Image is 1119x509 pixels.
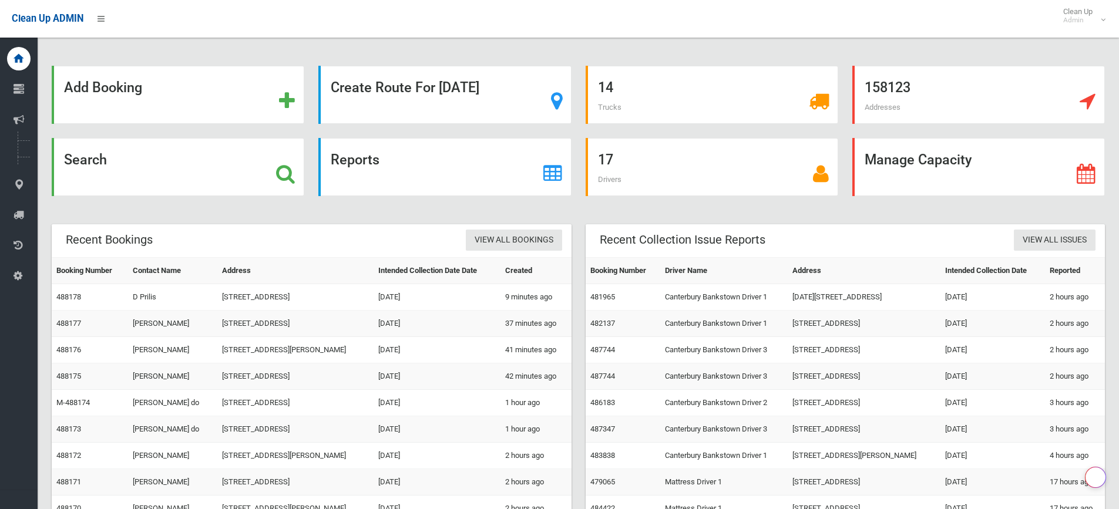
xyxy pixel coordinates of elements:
[374,258,500,284] th: Intended Collection Date Date
[1014,230,1096,251] a: View All Issues
[374,363,500,390] td: [DATE]
[128,416,217,443] td: [PERSON_NAME] do
[217,390,374,416] td: [STREET_ADDRESS]
[590,345,615,354] a: 487744
[1045,284,1105,311] td: 2 hours ago
[56,319,81,328] a: 488177
[64,79,142,96] strong: Add Booking
[586,66,838,124] a: 14 Trucks
[590,451,615,460] a: 483838
[500,469,572,495] td: 2 hours ago
[500,258,572,284] th: Created
[590,477,615,486] a: 479065
[128,337,217,363] td: [PERSON_NAME]
[940,311,1045,337] td: [DATE]
[374,284,500,311] td: [DATE]
[56,372,81,380] a: 488175
[660,443,788,469] td: Canterbury Bankstown Driver 1
[590,292,615,301] a: 481965
[374,390,500,416] td: [DATE]
[56,292,81,301] a: 488178
[865,151,972,168] strong: Manage Capacity
[660,258,788,284] th: Driver Name
[128,390,217,416] td: [PERSON_NAME] do
[374,443,500,469] td: [DATE]
[660,337,788,363] td: Canterbury Bankstown Driver 3
[52,66,304,124] a: Add Booking
[128,363,217,390] td: [PERSON_NAME]
[1057,7,1104,25] span: Clean Up
[331,79,479,96] strong: Create Route For [DATE]
[788,311,940,337] td: [STREET_ADDRESS]
[590,398,615,407] a: 486183
[318,66,571,124] a: Create Route For [DATE]
[56,424,81,433] a: 488173
[52,228,167,251] header: Recent Bookings
[128,258,217,284] th: Contact Name
[374,416,500,443] td: [DATE]
[500,390,572,416] td: 1 hour ago
[852,138,1105,196] a: Manage Capacity
[1045,469,1105,495] td: 17 hours ago
[1045,363,1105,390] td: 2 hours ago
[660,363,788,390] td: Canterbury Bankstown Driver 3
[598,151,613,168] strong: 17
[217,284,374,311] td: [STREET_ADDRESS]
[128,443,217,469] td: [PERSON_NAME]
[788,284,940,311] td: [DATE][STREET_ADDRESS]
[865,103,900,112] span: Addresses
[586,258,660,284] th: Booking Number
[52,258,128,284] th: Booking Number
[788,258,940,284] th: Address
[788,390,940,416] td: [STREET_ADDRESS]
[1045,311,1105,337] td: 2 hours ago
[660,284,788,311] td: Canterbury Bankstown Driver 1
[940,258,1045,284] th: Intended Collection Date
[500,337,572,363] td: 41 minutes ago
[940,390,1045,416] td: [DATE]
[500,443,572,469] td: 2 hours ago
[940,416,1045,443] td: [DATE]
[500,311,572,337] td: 37 minutes ago
[660,416,788,443] td: Canterbury Bankstown Driver 3
[217,337,374,363] td: [STREET_ADDRESS][PERSON_NAME]
[1045,443,1105,469] td: 4 hours ago
[128,311,217,337] td: [PERSON_NAME]
[586,228,779,251] header: Recent Collection Issue Reports
[1045,337,1105,363] td: 2 hours ago
[940,337,1045,363] td: [DATE]
[788,363,940,390] td: [STREET_ADDRESS]
[590,424,615,433] a: 487347
[56,345,81,354] a: 488176
[788,469,940,495] td: [STREET_ADDRESS]
[660,390,788,416] td: Canterbury Bankstown Driver 2
[500,416,572,443] td: 1 hour ago
[586,138,838,196] a: 17 Drivers
[12,13,83,24] span: Clean Up ADMIN
[217,311,374,337] td: [STREET_ADDRESS]
[788,416,940,443] td: [STREET_ADDRESS]
[598,103,621,112] span: Trucks
[500,284,572,311] td: 9 minutes ago
[590,372,615,380] a: 487744
[940,284,1045,311] td: [DATE]
[660,469,788,495] td: Mattress Driver 1
[64,151,107,168] strong: Search
[217,443,374,469] td: [STREET_ADDRESS][PERSON_NAME]
[52,138,304,196] a: Search
[374,337,500,363] td: [DATE]
[56,398,90,407] a: M-488174
[1045,258,1105,284] th: Reported
[374,469,500,495] td: [DATE]
[598,79,613,96] strong: 14
[318,138,571,196] a: Reports
[940,469,1045,495] td: [DATE]
[217,363,374,390] td: [STREET_ADDRESS]
[1045,416,1105,443] td: 3 hours ago
[217,258,374,284] th: Address
[374,311,500,337] td: [DATE]
[865,79,910,96] strong: 158123
[331,151,379,168] strong: Reports
[466,230,562,251] a: View All Bookings
[660,311,788,337] td: Canterbury Bankstown Driver 1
